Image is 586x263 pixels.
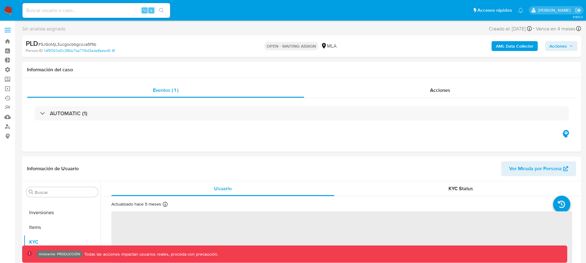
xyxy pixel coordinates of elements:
[509,161,562,176] span: Ver Mirada por Persona
[501,161,576,176] button: Ver Mirada por Persona
[153,87,178,94] span: Eventos ( 1 )
[321,43,337,49] div: MLA
[38,41,96,47] span: # 9JGoMjL3ucgocbbgcoJa5f9b
[27,166,79,172] h1: Información de Usuario
[430,87,450,94] span: Acciones
[448,185,473,192] span: KYC Status
[35,190,96,195] input: Buscar
[545,41,577,51] button: Acciones
[26,38,38,48] b: PLD
[24,205,101,220] button: Inversiones
[518,8,523,13] a: Notificaciones
[536,26,575,32] span: Vence en 4 meses
[29,190,34,194] button: Buscar
[83,251,218,257] p: Todas las acciones impactan usuarios reales, proceda con precaución.
[27,67,576,73] h1: Información del caso
[22,6,170,14] input: Buscar usuario o caso...
[24,220,101,235] button: Items
[496,41,533,51] b: AML Data Collector
[155,6,168,15] button: search-icon
[24,235,101,249] button: KYC
[34,106,569,120] div: AUTOMATIC (1)
[492,41,538,51] button: AML Data Collector
[533,25,535,33] span: -
[26,48,43,53] b: Person ID
[264,42,318,50] p: OPEN - WAITING ASSIGN
[50,110,87,117] h3: AUTOMATIC (1)
[111,201,161,207] p: Actualizado hace 5 meses
[489,25,532,33] div: Creado el: [DATE]
[142,7,147,13] span: ⌥
[477,7,512,14] span: Accesos rápidos
[214,185,232,192] span: Usuario
[44,48,115,53] a: 1df9060d0c38bb7ba7119d3ada8aead6
[549,41,567,51] span: Acciones
[538,7,573,13] p: pio.zecchi@mercadolibre.com
[575,7,581,14] a: Salir
[22,26,66,32] span: Sin analista asignado
[39,253,80,255] p: Ambiente: PRODUCCIÓN
[150,7,152,13] span: s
